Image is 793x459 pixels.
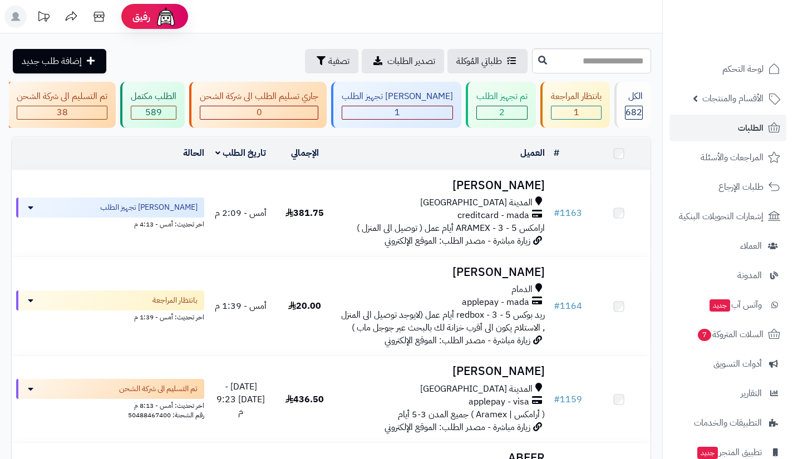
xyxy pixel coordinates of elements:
[520,146,545,160] a: العميل
[328,55,349,68] span: تصفية
[100,202,198,213] span: [PERSON_NAME] تجهيز الطلب
[554,146,559,160] a: #
[669,56,786,82] a: لوحة التحكم
[291,146,319,160] a: الإجمالي
[554,206,582,220] a: #1163
[183,146,204,160] a: الحالة
[554,299,582,313] a: #1164
[362,49,444,73] a: تصدير الطلبات
[216,380,265,419] span: [DATE] - [DATE] 9:23 م
[669,262,786,289] a: المدونة
[669,203,786,230] a: إشعارات التحويلات البنكية
[305,49,358,73] button: تصفية
[612,82,653,128] a: الكل682
[697,327,764,342] span: السلات المتروكة
[738,120,764,136] span: الطلبات
[329,82,464,128] a: [PERSON_NAME] تجهيز الطلب 1
[187,82,329,128] a: جاري تسليم الطلب الى شركة الشحن 0
[464,82,538,128] a: تم تجهيز الطلب 2
[697,447,718,459] span: جديد
[385,334,530,347] span: زيارة مباشرة - مصدر الطلب: الموقع الإلكتروني
[128,410,204,420] span: رقم الشحنة: 50488467400
[342,106,452,119] div: 1
[16,399,204,411] div: اخر تحديث: أمس - 8:13 م
[554,393,560,406] span: #
[511,283,533,296] span: الدمام
[420,383,533,396] span: المدينة [GEOGRAPHIC_DATA]
[462,296,529,309] span: applepay - mada
[285,393,324,406] span: 436.50
[22,55,82,68] span: إضافة طلب جديد
[718,179,764,195] span: طلبات الإرجاع
[669,115,786,141] a: الطلبات
[669,321,786,348] a: السلات المتروكة7
[669,380,786,407] a: التقارير
[469,396,529,408] span: applepay - visa
[398,408,545,421] span: ( أرامكس | Aramex ) جميع المدن 3-5 أيام
[342,90,453,103] div: [PERSON_NAME] تجهيز الطلب
[155,6,177,28] img: ai-face.png
[713,356,762,372] span: أدوات التسويق
[698,329,711,341] span: 7
[132,10,150,23] span: رفيق
[29,6,57,31] a: تحديثات المنصة
[669,351,786,377] a: أدوات التسويق
[499,106,505,119] span: 2
[200,90,318,103] div: جاري تسليم الطلب الى شركة الشحن
[131,90,176,103] div: الطلب مكتمل
[694,415,762,431] span: التطبيقات والخدمات
[669,409,786,436] a: التطبيقات والخدمات
[574,106,579,119] span: 1
[669,174,786,200] a: طلبات الإرجاع
[625,90,643,103] div: الكل
[385,234,530,248] span: زيارة مباشرة - مصدر الطلب: الموقع الإلكتروني
[57,106,68,119] span: 38
[737,268,762,283] span: المدونة
[554,299,560,313] span: #
[669,292,786,318] a: وآتس آبجديد
[669,144,786,171] a: المراجعات والأسئلة
[476,90,528,103] div: تم تجهيز الطلب
[215,206,267,220] span: أمس - 2:09 م
[717,30,782,53] img: logo-2.png
[456,55,502,68] span: طلباتي المُوكلة
[554,206,560,220] span: #
[477,106,527,119] div: 2
[708,297,762,313] span: وآتس آب
[341,308,545,334] span: ريد بوكس redbox - 3 - 5 أيام عمل (لايوجد توصيل الى المنزل , الاستلام يكون الى أقرب خزانة لك بالبح...
[357,221,545,235] span: ارامكس ARAMEX - 3 - 5 أيام عمل ( توصيل الى المنزل )
[200,106,318,119] div: 0
[457,209,529,222] span: creditcard - mada
[288,299,321,313] span: 20.00
[551,106,601,119] div: 1
[119,383,198,394] span: تم التسليم الى شركة الشحن
[702,91,764,106] span: الأقسام والمنتجات
[679,209,764,224] span: إشعارات التحويلات البنكية
[16,310,204,322] div: اخر تحديث: أمس - 1:39 م
[385,421,530,434] span: زيارة مباشرة - مصدر الطلب: الموقع الإلكتروني
[215,299,267,313] span: أمس - 1:39 م
[341,179,545,192] h3: [PERSON_NAME]
[131,106,176,119] div: 589
[387,55,435,68] span: تصدير الطلبات
[215,146,266,160] a: تاريخ الطلب
[420,196,533,209] span: المدينة [GEOGRAPHIC_DATA]
[118,82,187,128] a: الطلب مكتمل 589
[145,106,162,119] span: 589
[285,206,324,220] span: 381.75
[257,106,262,119] span: 0
[13,49,106,73] a: إضافة طلب جديد
[447,49,528,73] a: طلباتي المُوكلة
[551,90,602,103] div: بانتظار المراجعة
[395,106,400,119] span: 1
[16,218,204,229] div: اخر تحديث: أمس - 4:13 م
[341,365,545,378] h3: [PERSON_NAME]
[4,82,118,128] a: تم التسليم الى شركة الشحن 38
[625,106,642,119] span: 682
[554,393,582,406] a: #1159
[701,150,764,165] span: المراجعات والأسئلة
[341,266,545,279] h3: [PERSON_NAME]
[741,386,762,401] span: التقارير
[152,295,198,306] span: بانتظار المراجعة
[740,238,762,254] span: العملاء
